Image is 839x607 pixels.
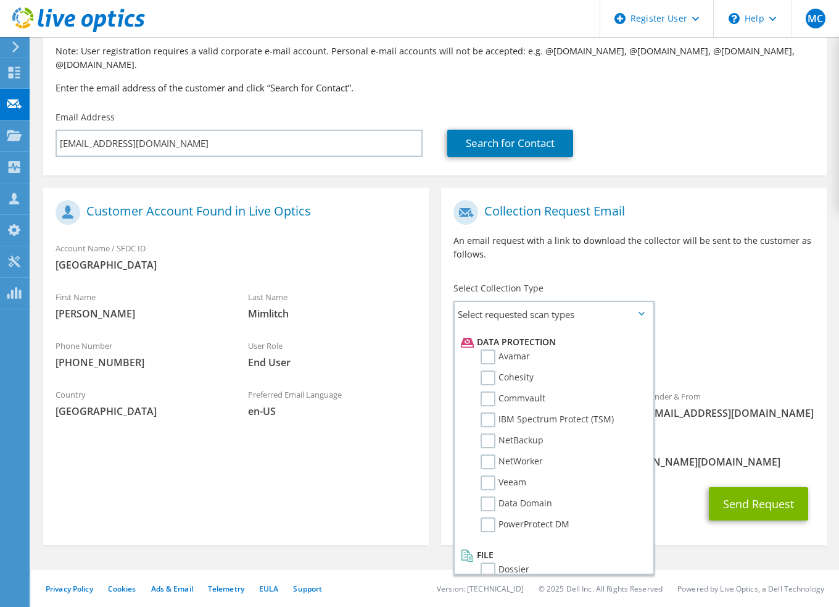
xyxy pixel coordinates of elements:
[447,130,573,157] a: Search for Contact
[248,404,416,418] span: en-US
[481,412,614,427] label: IBM Spectrum Protect (TSM)
[481,454,543,469] label: NetWorker
[43,333,236,375] div: Phone Number
[481,350,530,364] label: Avamar
[481,563,529,577] label: Dossier
[56,258,416,272] span: [GEOGRAPHIC_DATA]
[646,406,814,420] span: [EMAIL_ADDRESS][DOMAIN_NAME]
[481,433,543,448] label: NetBackup
[56,200,410,225] h1: Customer Account Found in Live Optics
[43,382,236,424] div: Country
[437,584,524,594] li: Version: [TECHNICAL_ID]
[453,234,814,261] p: An email request with a link to download the collector will be sent to the customer as follows.
[441,383,634,426] div: To
[481,475,526,490] label: Veeam
[455,302,653,327] span: Select requested scan types
[56,356,223,369] span: [PHONE_NUMBER]
[236,333,428,375] div: User Role
[481,370,534,385] label: Cohesity
[56,111,115,123] label: Email Address
[677,584,824,594] li: Powered by Live Optics, a Dell Technology
[481,496,552,511] label: Data Domain
[458,335,647,350] li: Data Protection
[208,584,244,594] a: Telemetry
[539,584,663,594] li: © 2025 Dell Inc. All Rights Reserved
[481,517,569,532] label: PowerProtect DM
[453,282,543,295] label: Select Collection Type
[293,584,322,594] a: Support
[236,284,428,327] div: Last Name
[43,284,236,327] div: First Name
[43,235,429,278] div: Account Name / SFDC ID
[56,404,223,418] span: [GEOGRAPHIC_DATA]
[151,584,193,594] a: Ads & Email
[806,9,825,28] span: MC
[481,391,545,406] label: Commvault
[248,307,416,320] span: Mimlitch
[441,432,827,475] div: CC & Reply To
[709,487,808,521] button: Send Request
[729,13,740,24] svg: \n
[441,332,827,377] div: Requested Collections
[108,584,136,594] a: Cookies
[634,383,826,426] div: Sender & From
[236,382,428,424] div: Preferred Email Language
[56,307,223,320] span: [PERSON_NAME]
[248,356,416,369] span: End User
[56,81,814,94] h3: Enter the email address of the customer and click “Search for Contact”.
[453,200,808,225] h1: Collection Request Email
[458,548,647,563] li: File
[56,44,814,72] p: Note: User registration requires a valid corporate e-mail account. Personal e-mail accounts will ...
[46,584,93,594] a: Privacy Policy
[259,584,278,594] a: EULA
